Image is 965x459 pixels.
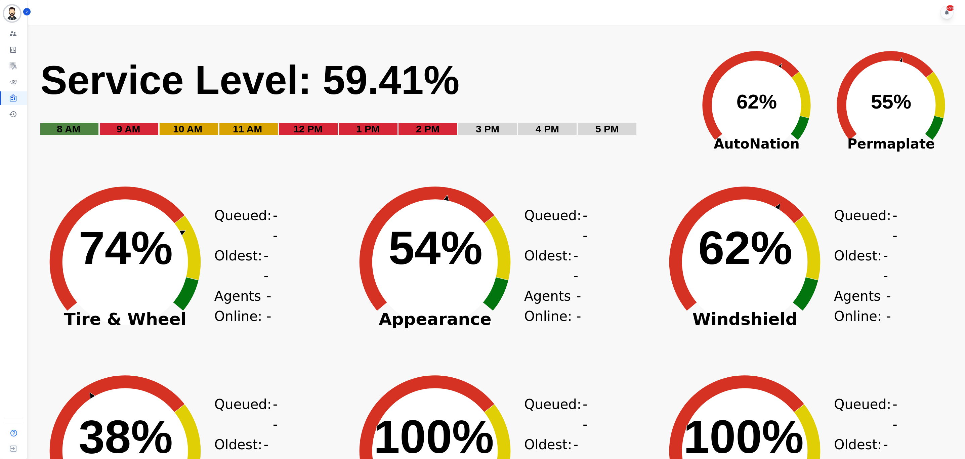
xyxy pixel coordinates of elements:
span: -- [273,394,278,434]
div: Queued: [834,205,884,246]
div: Queued: [524,394,575,434]
span: -- [263,246,268,286]
span: Windshield [653,316,837,323]
span: Permaplate [824,134,958,154]
text: 74% [79,221,173,274]
div: Agents Online: [214,286,271,326]
span: -- [892,394,897,434]
text: 3 PM [476,123,499,134]
text: 9 AM [117,123,140,134]
div: Queued: [834,394,884,434]
text: 1 PM [356,123,380,134]
svg: Service Level: 0% [40,56,685,145]
span: -- [583,205,587,246]
text: 62% [737,90,777,113]
text: 8 AM [57,123,81,134]
div: Oldest: [834,246,884,286]
text: 2 PM [416,123,439,134]
text: 55% [871,90,911,113]
div: Oldest: [524,246,575,286]
div: Queued: [214,205,265,246]
text: 10 AM [173,123,202,134]
div: Queued: [214,394,265,434]
text: 5 PM [595,123,619,134]
div: Queued: [524,205,575,246]
div: Oldest: [214,246,265,286]
text: 62% [698,221,792,274]
text: 54% [388,221,482,274]
span: -- [883,246,888,286]
span: -- [576,286,581,326]
div: Agents Online: [524,286,581,326]
text: 12 PM [293,123,323,134]
text: 4 PM [536,123,559,134]
text: Service Level: 59.41% [40,57,460,102]
text: 11 AM [233,123,262,134]
img: Bordered avatar [4,5,20,22]
span: -- [583,394,587,434]
span: -- [273,205,278,246]
span: -- [892,205,897,246]
span: -- [266,286,271,326]
span: Appearance [343,316,528,323]
span: Tire & Wheel [33,316,218,323]
span: -- [573,246,578,286]
span: -- [886,286,891,326]
span: AutoNation [689,134,824,154]
div: Agents Online: [834,286,891,326]
div: +99 [947,5,954,11]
